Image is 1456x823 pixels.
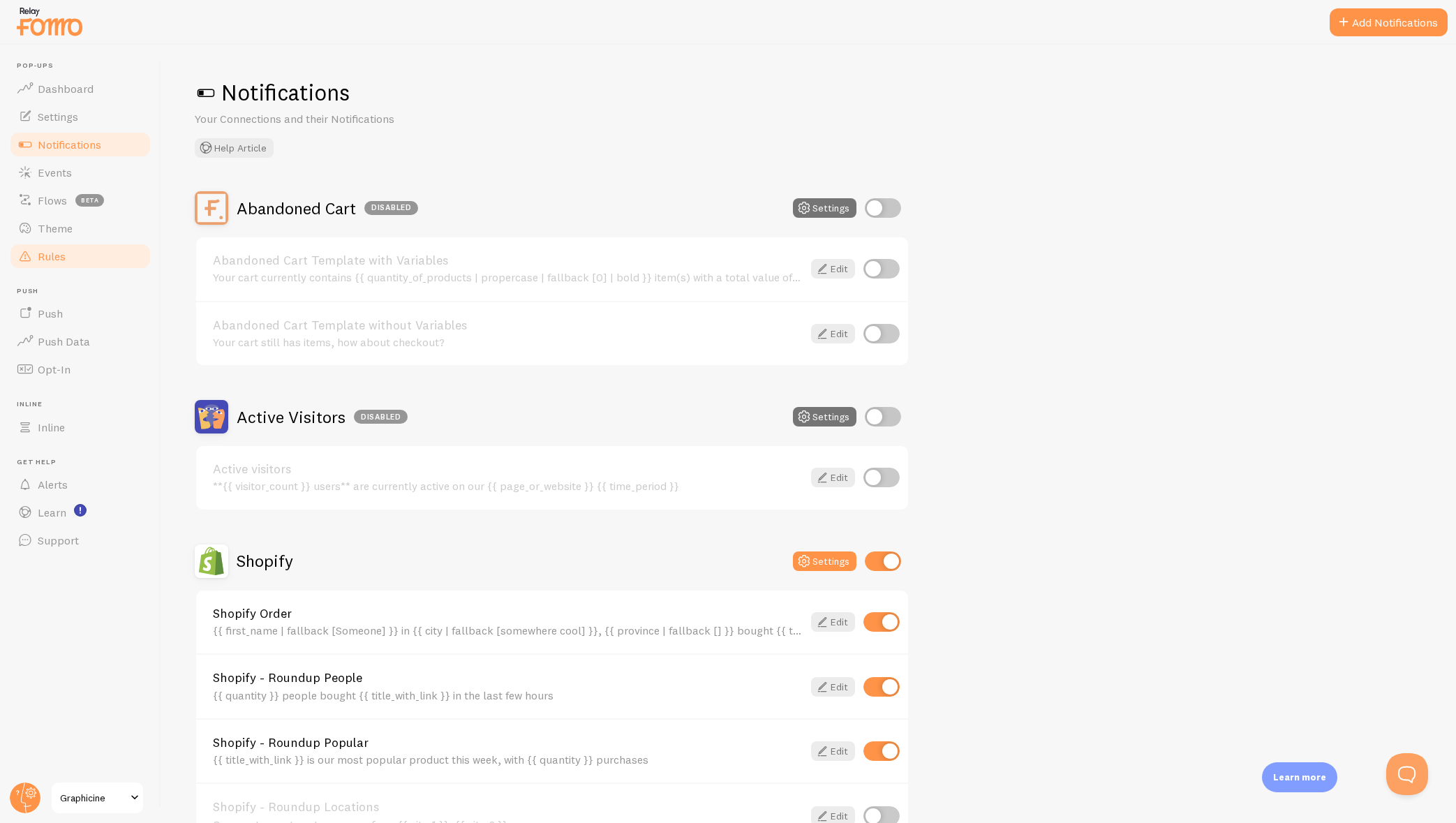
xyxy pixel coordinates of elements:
span: Rules [38,249,66,263]
span: Notifications [38,138,101,151]
h2: Abandoned Cart [237,198,418,219]
a: Edit [811,324,855,343]
img: Shopify [195,544,228,578]
span: Pop-ups [17,61,152,71]
span: Support [38,533,79,547]
a: Edit [811,741,855,761]
span: Settings [38,110,78,124]
div: {{ title_with_link }} is our most popular product this week, with {{ quantity }} purchases [213,753,803,766]
a: Graphicine [50,781,144,815]
a: Events [8,158,152,186]
div: **{{ visitor_count }} users** are currently active on our {{ page_or_website }} {{ time_period }} [213,480,803,492]
span: Inline [17,400,152,409]
a: Edit [811,468,855,487]
iframe: Help Scout Beacon - Open [1386,753,1428,795]
a: Active visitors [213,463,803,475]
img: Abandoned Cart [195,191,228,225]
div: {{ first_name | fallback [Someone] }} in {{ city | fallback [somewhere cool] }}, {{ province | fa... [213,624,803,637]
div: Your cart still has items, how about checkout? [213,336,803,348]
a: Dashboard [8,75,152,103]
p: Your Connections and their Notifications [195,111,530,127]
span: beta [75,194,104,207]
a: Push Data [8,327,152,355]
img: fomo-relay-logo-orange.svg [15,3,84,39]
span: Get Help [17,458,152,467]
a: Theme [8,214,152,242]
a: Abandoned Cart Template without Variables [213,319,803,332]
span: Learn [38,505,66,519]
span: Opt-In [38,362,70,376]
img: Active Visitors [195,400,228,433]
a: Shopify - Roundup People [213,672,803,684]
h1: Notifications [195,78,1422,107]
a: Shopify - Roundup Popular [213,736,803,749]
a: Settings [8,103,152,131]
a: Flows beta [8,186,152,214]
a: Inline [8,413,152,441]
span: Graphicine [60,789,126,806]
div: Disabled [364,201,418,215]
div: Disabled [354,410,408,424]
span: Push Data [38,334,90,348]
span: Push [17,287,152,296]
p: Learn more [1273,771,1326,784]
span: Dashboard [38,82,94,96]
a: Abandoned Cart Template with Variables [213,254,803,267]
button: Help Article [195,138,274,158]
div: Learn more [1262,762,1337,792]
button: Settings [793,198,856,218]
button: Settings [793,551,856,571]
a: Push [8,299,152,327]
a: Notifications [8,131,152,158]
a: Shopify Order [213,607,803,620]
span: Theme [38,221,73,235]
span: Flows [38,193,67,207]
a: Support [8,526,152,554]
div: {{ quantity }} people bought {{ title_with_link }} in the last few hours [213,689,803,702]
span: Push [38,306,63,320]
span: Inline [38,420,65,434]
button: Settings [793,407,856,427]
a: Learn [8,498,152,526]
a: Rules [8,242,152,270]
h2: Shopify [237,550,293,572]
a: Opt-In [8,355,152,383]
a: Edit [811,259,855,279]
span: Events [38,165,72,179]
a: Alerts [8,470,152,498]
a: Edit [811,612,855,632]
span: Alerts [38,477,68,491]
a: Edit [811,677,855,697]
a: Shopify - Roundup Locations [213,801,803,813]
div: Your cart currently contains {{ quantity_of_products | propercase | fallback [0] | bold }} item(s... [213,271,803,283]
h2: Active Visitors [237,406,408,428]
svg: <p>Watch New Feature Tutorials!</p> [74,504,87,517]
